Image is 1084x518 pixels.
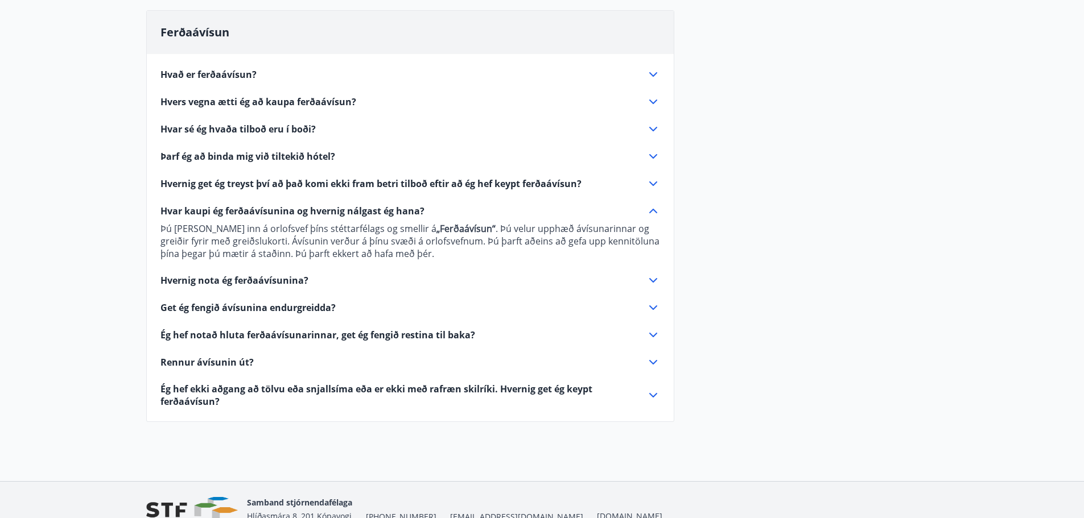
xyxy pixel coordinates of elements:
div: Hvernig get ég treyst því að það komi ekki fram betri tilboð eftir að ég hef keypt ferðaávísun? [160,177,660,190]
span: Hvernig nota ég ferðaávísunina? [160,274,308,287]
div: Hvers vegna ætti ég að kaupa ferðaávísun? [160,95,660,109]
span: Hvað er ferðaávísun? [160,68,257,81]
p: Þú [PERSON_NAME] inn á orlofsvef þíns stéttarfélags og smellir á . Þú velur upphæð ávísunarinnar ... [160,222,660,260]
div: Hvernig nota ég ferðaávísunina? [160,273,660,287]
span: Hvar kaupi ég ferðaávísunina og hvernig nálgast ég hana? [160,205,424,217]
div: Hvar sé ég hvaða tilboð eru í boði? [160,122,660,136]
div: Get ég fengið ávísunina endurgreidda? [160,301,660,314]
span: Hvar sé ég hvaða tilboð eru í boði? [160,123,316,135]
strong: „Ferðaávísun“ [436,222,496,235]
span: Hvernig get ég treyst því að það komi ekki fram betri tilboð eftir að ég hef keypt ferðaávísun? [160,177,582,190]
div: Rennur ávísunin út? [160,355,660,369]
div: Hvar kaupi ég ferðaávísunina og hvernig nálgast ég hana? [160,218,660,260]
span: Rennur ávísunin út? [160,356,254,368]
span: Get ég fengið ávísunina endurgreidda? [160,301,336,314]
span: Samband stjórnendafélaga [247,497,352,508]
span: Þarf ég að binda mig við tiltekið hótel? [160,150,335,163]
span: Hvers vegna ætti ég að kaupa ferðaávísun? [160,96,356,108]
div: Þarf ég að binda mig við tiltekið hótel? [160,150,660,163]
span: Ég hef notað hluta ferðaávísunarinnar, get ég fengið restina til baka? [160,329,475,341]
span: Ég hef ekki aðgang að tölvu eða snjallsíma eða er ekki með rafræn skilríki. Hvernig get ég keypt ... [160,383,633,408]
div: Ég hef ekki aðgang að tölvu eða snjallsíma eða er ekki með rafræn skilríki. Hvernig get ég keypt ... [160,383,660,408]
span: Ferðaávísun [160,24,229,40]
div: Ég hef notað hluta ferðaávísunarinnar, get ég fengið restina til baka? [160,328,660,342]
div: Hvar kaupi ég ferðaávísunina og hvernig nálgast ég hana? [160,204,660,218]
div: Hvað er ferðaávísun? [160,68,660,81]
